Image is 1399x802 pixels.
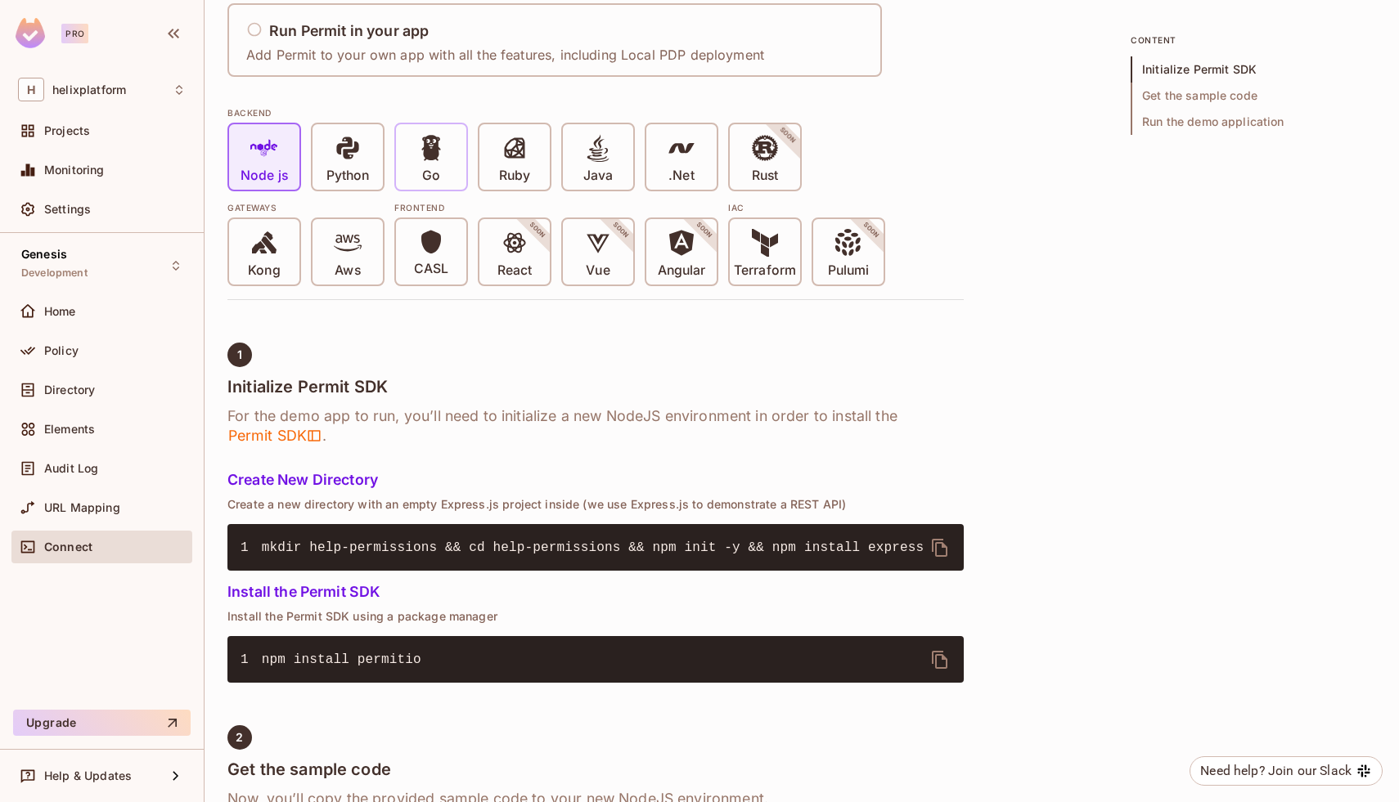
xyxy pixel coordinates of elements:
[227,584,964,600] h5: Install the Permit SDK
[335,262,360,279] p: Aws
[497,262,532,279] p: React
[839,199,903,262] span: SOON
[44,462,98,475] span: Audit Log
[44,203,91,216] span: Settings
[44,124,90,137] span: Projects
[227,472,964,488] h5: Create New Directory
[269,23,429,39] h5: Run Permit in your app
[52,83,126,96] span: Workspace: helixplatform
[227,610,964,623] p: Install the Permit SDK using a package manager
[583,168,613,184] p: Java
[414,261,448,277] p: CASL
[236,731,243,744] span: 2
[13,710,191,736] button: Upgrade
[227,201,385,214] div: Gateways
[262,540,924,555] span: mkdir help-permissions && cd help-permissions && npm init -y && npm install express
[1131,83,1376,109] span: Get the sample code
[658,262,706,279] p: Angular
[756,104,820,168] span: SOON
[44,769,132,782] span: Help & Updates
[920,640,960,679] button: delete
[237,348,242,361] span: 1
[828,262,869,279] p: Pulumi
[16,18,45,48] img: SReyMgAAAABJRU5ErkJggg==
[586,262,610,279] p: Vue
[44,164,105,177] span: Monitoring
[61,24,88,43] div: Pro
[241,168,288,184] p: Node js
[227,426,322,446] span: Permit SDK
[499,168,530,184] p: Ruby
[394,201,718,214] div: Frontend
[668,168,694,184] p: .Net
[1131,56,1376,83] span: Initialize Permit SDK
[246,46,764,64] p: Add Permit to your own app with all the features, including Local PDP deployment
[21,248,67,261] span: Genesis
[21,267,88,280] span: Development
[241,538,262,558] span: 1
[44,540,92,553] span: Connect
[326,168,369,184] p: Python
[752,168,778,184] p: Rust
[227,498,964,511] p: Create a new directory with an empty Express.js project inside (we use Express.js to demonstrate ...
[734,262,796,279] p: Terraform
[227,406,964,446] h6: For the demo app to run, you’ll need to initialize a new NodeJS environment in order to install t...
[227,759,964,779] h4: Get the sample code
[673,199,736,262] span: SOON
[227,377,964,397] h4: Initialize Permit SDK
[248,262,280,279] p: Kong
[1200,761,1352,781] div: Need help? Join our Slack
[728,201,885,214] div: IAC
[262,652,421,667] span: npm install permitio
[44,423,95,436] span: Elements
[920,528,960,567] button: delete
[18,78,44,101] span: H
[227,106,964,119] div: BACKEND
[44,501,120,514] span: URL Mapping
[44,305,76,318] span: Home
[44,383,95,397] span: Directory
[1131,34,1376,47] p: content
[241,650,262,670] span: 1
[589,199,653,262] span: SOON
[506,199,569,262] span: SOON
[422,168,440,184] p: Go
[44,344,79,357] span: Policy
[1131,109,1376,135] span: Run the demo application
